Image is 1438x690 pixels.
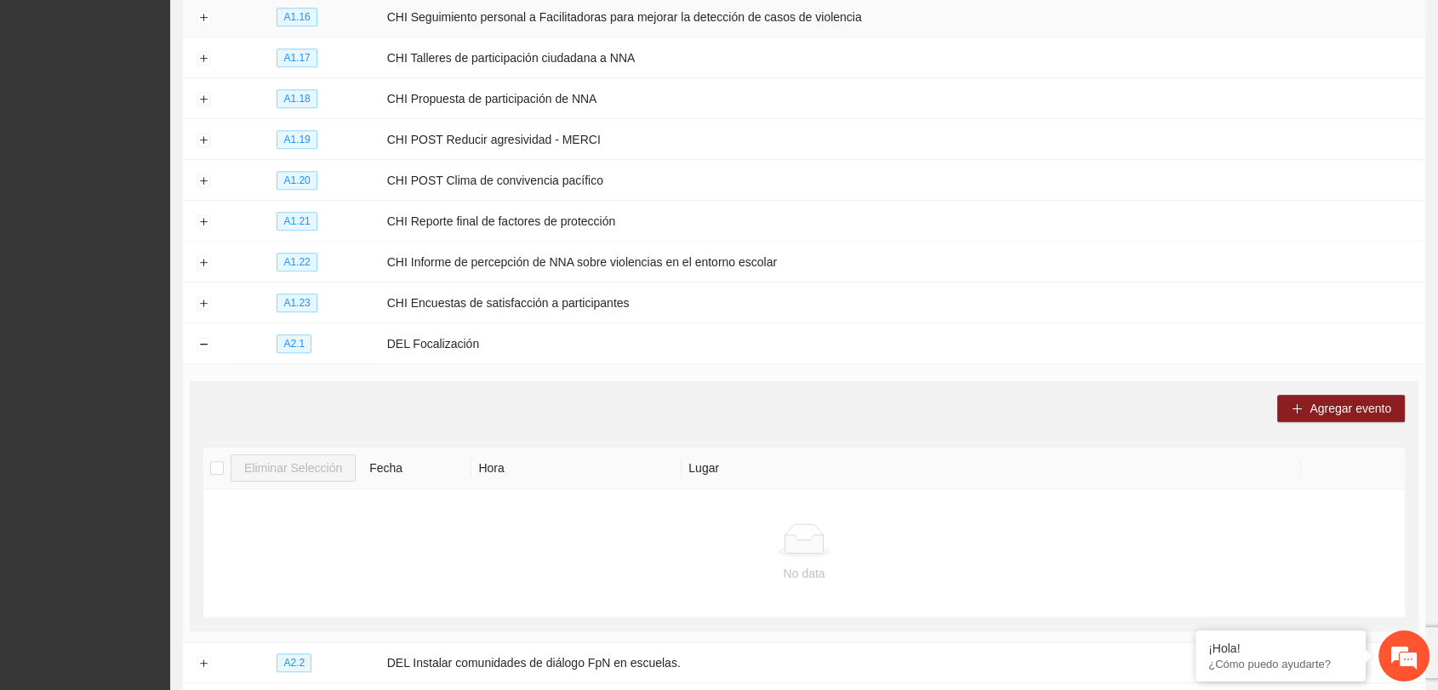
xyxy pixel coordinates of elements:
td: DEL Focalización [380,323,1425,364]
button: Expand row [197,174,210,188]
button: Expand row [197,657,210,670]
span: A2.2 [277,653,311,672]
span: A1.20 [277,171,317,190]
th: Fecha [362,448,471,489]
th: Lugar [682,448,1300,489]
button: Expand row [197,215,210,229]
div: Minimizar ventana de chat en vivo [279,9,320,49]
button: Expand row [197,11,210,25]
span: A2.1 [277,334,311,353]
button: Expand row [197,52,210,66]
td: CHI Encuestas de satisfacción a participantes [380,282,1425,323]
td: CHI Reporte final de factores de protección [380,201,1425,242]
td: CHI POST Reducir agresividad - MERCI [380,119,1425,160]
span: A1.21 [277,212,317,231]
button: plusAgregar evento [1277,395,1405,422]
td: CHI POST Clima de convivencia pacífico [380,160,1425,201]
div: No data [210,564,1398,583]
button: Expand row [197,256,210,270]
button: Expand row [197,93,210,106]
button: Eliminar Selección [231,454,356,482]
td: CHI Talleres de participación ciudadana a NNA [380,37,1425,78]
th: Hora [471,448,682,489]
span: A1.23 [277,294,317,312]
span: Estamos en línea. [99,227,235,399]
span: A1.16 [277,8,317,26]
span: A1.17 [277,48,317,67]
span: A1.22 [277,253,317,271]
p: ¿Cómo puedo ayudarte? [1208,658,1353,670]
button: Collapse row [197,338,210,351]
span: A1.18 [277,89,317,108]
td: CHI Propuesta de participación de NNA [380,78,1425,119]
td: CHI Informe de percepción de NNA sobre violencias en el entorno escolar [380,242,1425,282]
textarea: Escriba su mensaje y pulse “Intro” [9,465,324,524]
div: ¡Hola! [1208,642,1353,655]
button: Expand row [197,297,210,311]
td: DEL Instalar comunidades de diálogo FpN en escuelas. [380,642,1425,683]
span: A1.19 [277,130,317,149]
button: Expand row [197,134,210,147]
span: Agregar evento [1310,399,1391,418]
div: Chatee con nosotros ahora [88,87,286,109]
span: plus [1291,402,1303,416]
